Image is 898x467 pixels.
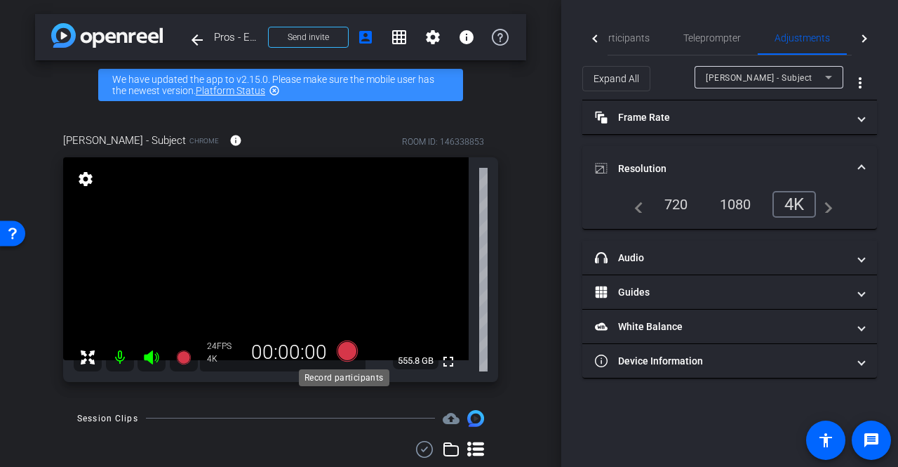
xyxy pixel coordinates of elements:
mat-icon: navigate_before [626,196,643,213]
mat-panel-title: Device Information [595,354,847,369]
div: 00:00:00 [242,341,336,364]
mat-panel-title: Guides [595,285,847,300]
mat-expansion-panel-header: Resolution [582,146,877,191]
a: Platform Status [196,85,265,96]
div: 1080 [709,192,762,216]
span: 555.8 GB [393,353,438,369]
button: Expand All [582,66,650,91]
span: [PERSON_NAME] - Subject [63,133,186,148]
button: Send invite [268,27,349,48]
mat-expansion-panel-header: White Balance [582,310,877,343]
mat-icon: fullscreen [440,353,457,370]
mat-expansion-panel-header: Device Information [582,344,877,378]
span: Send invite [288,32,329,43]
span: Pros - Exec 1v1 [214,23,260,51]
mat-icon: settings [76,171,95,188]
mat-expansion-panel-header: Guides [582,275,877,309]
mat-expansion-panel-header: Frame Rate [582,100,877,134]
mat-icon: highlight_off [269,85,280,96]
div: 24 [207,341,242,352]
div: Resolution [582,191,877,229]
span: Expand All [594,65,639,92]
div: 4K [207,353,242,364]
img: app-logo [51,23,163,48]
div: Session Clips [77,412,138,426]
mat-panel-title: Audio [595,251,847,265]
span: Teleprompter [683,33,741,43]
mat-icon: account_box [357,29,374,46]
span: [PERSON_NAME] - Subject [706,73,812,83]
span: Chrome [189,136,219,146]
mat-icon: arrow_back [189,32,206,48]
mat-icon: more_vert [852,74,869,91]
mat-icon: accessibility [817,432,834,449]
div: ROOM ID: 146338853 [402,136,484,148]
div: 4K [772,191,817,218]
button: More Options for Adjustments Panel [843,66,877,100]
img: Session clips [467,410,484,427]
mat-icon: info [458,29,475,46]
mat-icon: message [863,432,880,449]
mat-icon: cloud_upload [443,410,460,427]
mat-expansion-panel-header: Audio [582,241,877,275]
div: We have updated the app to v2.15.0. Please make sure the mobile user has the newest version. [98,69,463,101]
div: Record participants [299,369,389,386]
span: Participants [596,33,650,43]
mat-panel-title: Resolution [595,162,847,176]
mat-icon: navigate_next [816,196,833,213]
span: Adjustments [775,33,830,43]
mat-panel-title: Frame Rate [595,110,847,125]
mat-icon: info [229,134,242,147]
mat-panel-title: White Balance [595,320,847,334]
mat-icon: grid_on [391,29,408,46]
mat-icon: settings [424,29,441,46]
span: FPS [217,341,232,351]
div: 720 [654,192,699,216]
span: Destinations for your clips [443,410,460,427]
